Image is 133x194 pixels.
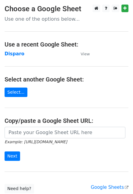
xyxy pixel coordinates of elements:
a: Google Sheets [91,185,128,190]
small: View [81,52,90,56]
a: Disparo [5,51,24,57]
h4: Copy/paste a Google Sheet URL: [5,117,128,124]
input: Paste your Google Sheet URL here [5,127,125,138]
input: Next [5,151,20,161]
a: View [75,51,90,57]
h3: Choose a Google Sheet [5,5,128,13]
p: Use one of the options below... [5,16,128,22]
h4: Use a recent Google Sheet: [5,41,128,48]
h4: Select another Google Sheet: [5,76,128,83]
a: Select... [5,88,27,97]
a: Need help? [5,184,34,193]
small: Example: [URL][DOMAIN_NAME] [5,140,67,144]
